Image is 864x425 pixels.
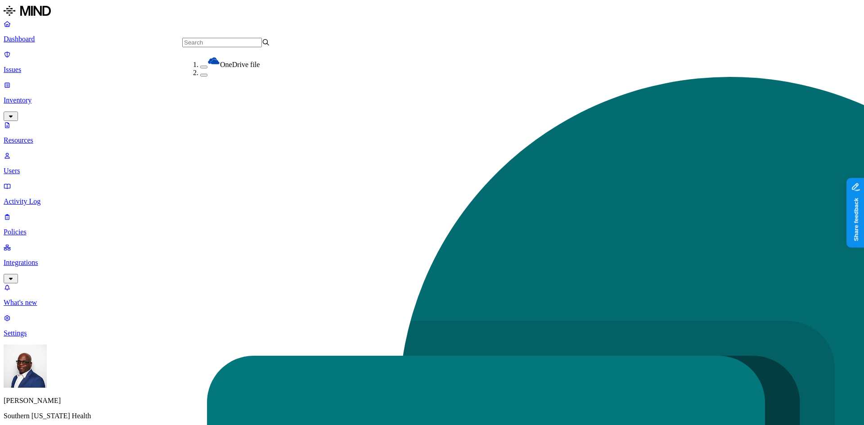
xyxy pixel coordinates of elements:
a: Issues [4,50,860,74]
a: Activity Log [4,182,860,206]
a: Resources [4,121,860,144]
p: Dashboard [4,35,860,43]
p: Inventory [4,96,860,104]
p: Issues [4,66,860,74]
a: Inventory [4,81,860,120]
p: Resources [4,136,860,144]
a: MIND [4,4,860,20]
a: Dashboard [4,20,860,43]
input: Search [182,38,262,47]
p: Integrations [4,259,860,267]
p: Users [4,167,860,175]
a: Users [4,152,860,175]
p: Settings [4,329,860,337]
p: Activity Log [4,197,860,206]
span: OneDrive file [220,61,260,68]
p: Southern [US_STATE] Health [4,412,860,420]
img: Gregory Thomas [4,344,47,388]
a: Policies [4,213,860,236]
a: What's new [4,283,860,307]
img: onedrive.svg [207,54,220,67]
p: What's new [4,299,860,307]
p: Policies [4,228,860,236]
a: Settings [4,314,860,337]
img: MIND [4,4,51,18]
a: Integrations [4,243,860,282]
